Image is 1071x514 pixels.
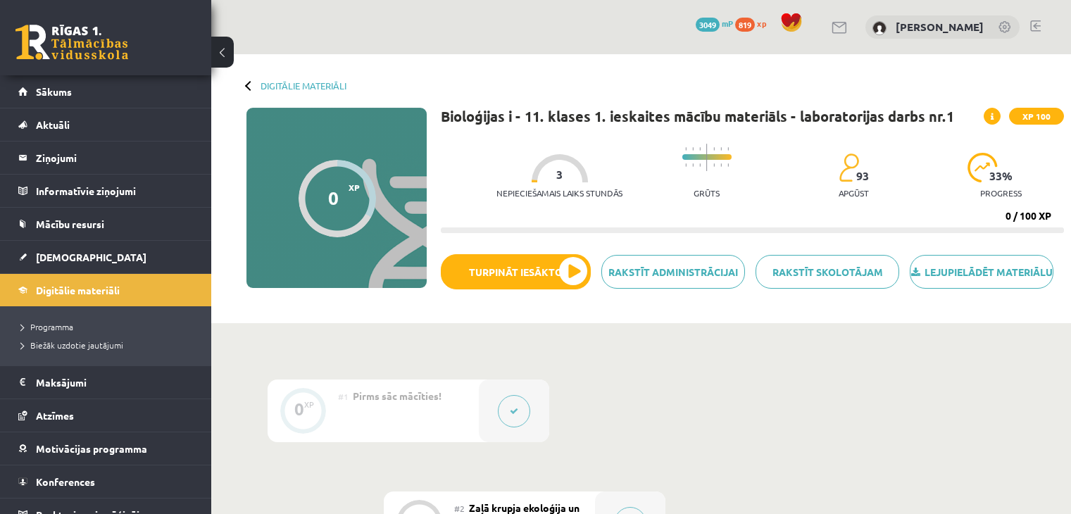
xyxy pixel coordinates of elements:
[989,170,1013,182] span: 33 %
[21,321,73,332] span: Programma
[18,399,194,432] a: Atzīmes
[36,475,95,488] span: Konferences
[36,366,194,399] legend: Maksājumi
[18,108,194,141] a: Aktuāli
[36,251,146,263] span: [DEMOGRAPHIC_DATA]
[261,80,346,91] a: Digitālie materiāli
[36,442,147,455] span: Motivācijas programma
[757,18,766,29] span: xp
[556,168,563,181] span: 3
[872,21,887,35] img: Kristīne Lazda
[735,18,773,29] a: 819 xp
[454,503,465,514] span: #2
[696,18,720,32] span: 3049
[699,163,701,167] img: icon-short-line-57e1e144782c952c97e751825c79c345078a6d821885a25fce030b3d8c18986b.svg
[896,20,984,34] a: [PERSON_NAME]
[36,175,194,207] legend: Informatīvie ziņojumi
[21,339,197,351] a: Biežāk uzdotie jautājumi
[18,465,194,498] a: Konferences
[713,147,715,151] img: icon-short-line-57e1e144782c952c97e751825c79c345078a6d821885a25fce030b3d8c18986b.svg
[727,163,729,167] img: icon-short-line-57e1e144782c952c97e751825c79c345078a6d821885a25fce030b3d8c18986b.svg
[720,147,722,151] img: icon-short-line-57e1e144782c952c97e751825c79c345078a6d821885a25fce030b3d8c18986b.svg
[839,188,869,198] p: apgūst
[36,284,120,296] span: Digitālie materiāli
[21,320,197,333] a: Programma
[685,163,687,167] img: icon-short-line-57e1e144782c952c97e751825c79c345078a6d821885a25fce030b3d8c18986b.svg
[713,163,715,167] img: icon-short-line-57e1e144782c952c97e751825c79c345078a6d821885a25fce030b3d8c18986b.svg
[36,218,104,230] span: Mācību resursi
[727,147,729,151] img: icon-short-line-57e1e144782c952c97e751825c79c345078a6d821885a25fce030b3d8c18986b.svg
[441,108,954,125] h1: Bioloģijas i - 11. klases 1. ieskaites mācību materiāls - laboratorijas darbs nr.1
[18,432,194,465] a: Motivācijas programma
[735,18,755,32] span: 819
[980,188,1022,198] p: progress
[36,142,194,174] legend: Ziņojumi
[699,147,701,151] img: icon-short-line-57e1e144782c952c97e751825c79c345078a6d821885a25fce030b3d8c18986b.svg
[692,163,694,167] img: icon-short-line-57e1e144782c952c97e751825c79c345078a6d821885a25fce030b3d8c18986b.svg
[36,409,74,422] span: Atzīmes
[967,153,998,182] img: icon-progress-161ccf0a02000e728c5f80fcf4c31c7af3da0e1684b2b1d7c360e028c24a22f1.svg
[18,175,194,207] a: Informatīvie ziņojumi
[685,147,687,151] img: icon-short-line-57e1e144782c952c97e751825c79c345078a6d821885a25fce030b3d8c18986b.svg
[36,85,72,98] span: Sākums
[353,389,441,402] span: Pirms sāc mācīties!
[856,170,869,182] span: 93
[696,18,733,29] a: 3049 mP
[15,25,128,60] a: Rīgas 1. Tālmācības vidusskola
[18,366,194,399] a: Maksājumi
[601,255,745,289] a: Rakstīt administrācijai
[18,75,194,108] a: Sākums
[21,339,123,351] span: Biežāk uzdotie jautājumi
[722,18,733,29] span: mP
[338,391,349,402] span: #1
[18,142,194,174] a: Ziņojumi
[706,144,708,171] img: icon-long-line-d9ea69661e0d244f92f715978eff75569469978d946b2353a9bb055b3ed8787d.svg
[720,163,722,167] img: icon-short-line-57e1e144782c952c97e751825c79c345078a6d821885a25fce030b3d8c18986b.svg
[18,241,194,273] a: [DEMOGRAPHIC_DATA]
[349,182,360,192] span: XP
[839,153,859,182] img: students-c634bb4e5e11cddfef0936a35e636f08e4e9abd3cc4e673bd6f9a4125e45ecb1.svg
[36,118,70,131] span: Aktuāli
[304,401,314,408] div: XP
[756,255,899,289] a: Rakstīt skolotājam
[328,187,339,208] div: 0
[294,403,304,415] div: 0
[694,188,720,198] p: Grūts
[910,255,1053,289] a: Lejupielādēt materiālu
[18,208,194,240] a: Mācību resursi
[496,188,622,198] p: Nepieciešamais laiks stundās
[1009,108,1064,125] span: XP 100
[692,147,694,151] img: icon-short-line-57e1e144782c952c97e751825c79c345078a6d821885a25fce030b3d8c18986b.svg
[18,274,194,306] a: Digitālie materiāli
[441,254,591,289] button: Turpināt iesākto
